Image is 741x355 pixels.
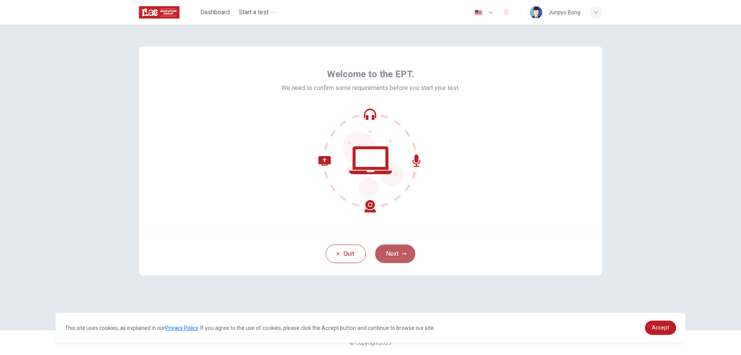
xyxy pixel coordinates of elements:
[236,5,279,19] button: Start a test
[375,245,415,263] button: Next
[281,83,460,93] span: We need to confirm some requirements before you start your test.
[165,325,198,331] a: Privacy Policy
[548,8,580,17] div: Junpyo Bong
[652,324,669,331] span: Accept
[197,5,233,19] button: Dashboard
[474,10,483,15] img: en
[327,68,414,80] span: Welcome to the EPT.
[326,245,366,263] button: Quit
[239,8,269,17] span: Start a test
[350,340,391,346] span: © Copyright 2025
[56,313,685,343] div: cookieconsent
[645,321,676,335] a: dismiss cookie message
[65,325,435,331] span: This site uses cookies, as explained in our . If you agree to the use of cookies, please click th...
[139,5,179,20] img: ILAC logo
[139,5,197,20] a: ILAC logo
[200,8,230,17] span: Dashboard
[530,6,542,19] img: Profile picture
